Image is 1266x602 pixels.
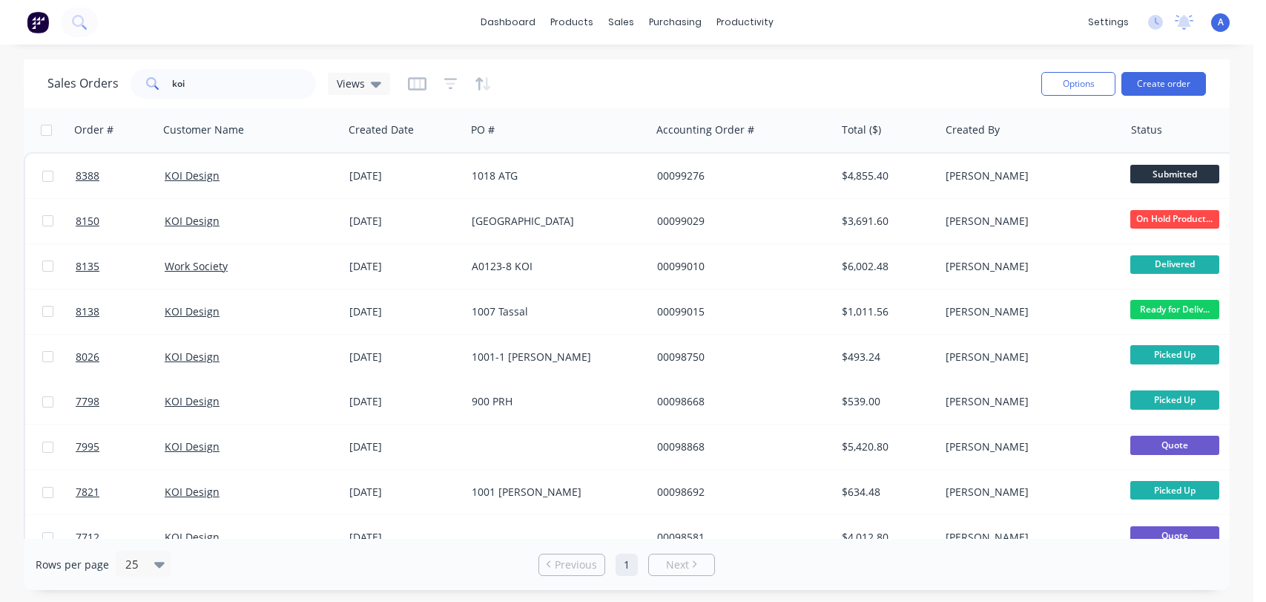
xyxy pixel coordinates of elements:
[657,304,822,319] div: 00099015
[76,154,165,198] a: 8388
[165,304,220,318] a: KOI Design
[472,350,636,364] div: 1001-1 [PERSON_NAME]
[349,439,460,454] div: [DATE]
[1130,390,1219,409] span: Picked Up
[27,11,49,33] img: Factory
[1041,72,1115,96] button: Options
[349,214,460,229] div: [DATE]
[163,122,244,137] div: Customer Name
[1130,436,1219,454] span: Quote
[657,350,822,364] div: 00098750
[165,350,220,364] a: KOI Design
[472,169,636,183] div: 1018 ATG
[842,350,929,364] div: $493.24
[472,304,636,319] div: 1007 Tassal
[1130,165,1219,183] span: Submitted
[946,439,1110,454] div: [PERSON_NAME]
[539,557,604,572] a: Previous page
[1121,72,1206,96] button: Create order
[657,169,822,183] div: 00099276
[946,214,1110,229] div: [PERSON_NAME]
[842,214,929,229] div: $3,691.60
[165,169,220,183] a: KOI Design
[76,335,165,379] a: 8026
[165,259,228,273] a: Work Society
[165,214,220,228] a: KOI Design
[842,485,929,500] div: $634.48
[76,169,99,183] span: 8388
[47,76,119,91] h1: Sales Orders
[657,485,822,500] div: 00098692
[349,394,460,409] div: [DATE]
[76,485,99,500] span: 7821
[472,214,636,229] div: [GEOGRAPHIC_DATA]
[36,557,109,572] span: Rows per page
[1218,16,1224,29] span: A
[709,11,781,33] div: productivity
[76,259,99,274] span: 8135
[349,122,414,137] div: Created Date
[1131,122,1162,137] div: Status
[473,11,543,33] a: dashboard
[666,557,689,572] span: Next
[601,11,642,33] div: sales
[842,304,929,319] div: $1,011.56
[946,530,1110,545] div: [PERSON_NAME]
[555,557,597,572] span: Previous
[172,69,317,99] input: Search...
[165,485,220,499] a: KOI Design
[76,394,99,409] span: 7798
[349,485,460,500] div: [DATE]
[1130,526,1219,545] span: Quote
[472,394,636,409] div: 900 PRH
[657,259,822,274] div: 00099010
[946,350,1110,364] div: [PERSON_NAME]
[76,425,165,469] a: 7995
[533,554,721,576] ul: Pagination
[842,530,929,545] div: $4,012.80
[76,439,99,454] span: 7995
[1130,210,1219,229] span: On Hold Product...
[349,169,460,183] div: [DATE]
[656,122,754,137] div: Accounting Order #
[76,304,99,319] span: 8138
[471,122,495,137] div: PO #
[1081,11,1136,33] div: settings
[76,515,165,560] a: 7712
[472,485,636,500] div: 1001 [PERSON_NAME]
[349,304,460,319] div: [DATE]
[642,11,709,33] div: purchasing
[74,122,113,137] div: Order #
[946,259,1110,274] div: [PERSON_NAME]
[76,530,99,545] span: 7712
[76,244,165,289] a: 8135
[946,485,1110,500] div: [PERSON_NAME]
[165,394,220,408] a: KOI Design
[76,470,165,514] a: 7821
[842,169,929,183] div: $4,855.40
[946,169,1110,183] div: [PERSON_NAME]
[165,439,220,454] a: KOI Design
[657,214,822,229] div: 00099029
[349,350,460,364] div: [DATE]
[946,304,1110,319] div: [PERSON_NAME]
[842,394,929,409] div: $539.00
[842,439,929,454] div: $5,420.80
[1130,481,1219,500] span: Picked Up
[946,122,1000,137] div: Created By
[1130,345,1219,364] span: Picked Up
[349,259,460,274] div: [DATE]
[76,199,165,243] a: 8150
[842,259,929,274] div: $6,002.48
[657,530,822,545] div: 00098581
[543,11,601,33] div: products
[649,557,714,572] a: Next page
[76,214,99,229] span: 8150
[616,554,638,576] a: Page 1 is your current page
[1130,300,1219,318] span: Ready for Deliv...
[657,394,822,409] div: 00098668
[76,289,165,334] a: 8138
[946,394,1110,409] div: [PERSON_NAME]
[337,76,365,91] span: Views
[842,122,881,137] div: Total ($)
